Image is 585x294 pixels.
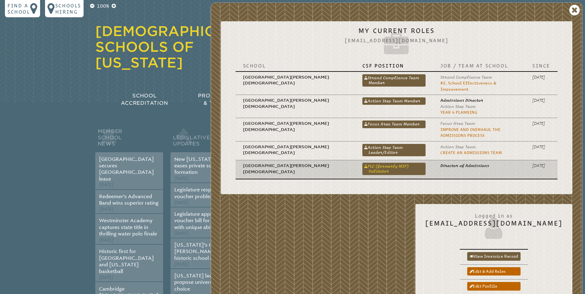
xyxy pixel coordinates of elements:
[440,110,477,115] a: Year 4 planning
[243,163,348,175] p: [GEOGRAPHIC_DATA][PERSON_NAME][DEMOGRAPHIC_DATA]
[467,252,521,260] a: View inservice record
[243,120,348,133] p: [GEOGRAPHIC_DATA][PERSON_NAME][DEMOGRAPHIC_DATA]
[362,74,426,87] a: Strand Compliance Team Member
[532,97,550,103] p: [DATE]
[425,210,562,219] span: Logged in as
[362,63,426,69] p: CSF Position
[243,144,348,156] p: [GEOGRAPHIC_DATA][PERSON_NAME][DEMOGRAPHIC_DATA]
[99,156,154,182] a: [GEOGRAPHIC_DATA] secures [GEOGRAPHIC_DATA] lease
[174,156,225,175] a: New [US_STATE] law eases private school formation
[243,74,348,86] p: [GEOGRAPHIC_DATA][PERSON_NAME][DEMOGRAPHIC_DATA]
[440,163,517,169] p: Director of Admissions
[440,121,475,126] span: Focus Area Team
[532,120,550,126] p: [DATE]
[425,210,562,240] h2: [EMAIL_ADDRESS][DOMAIN_NAME]
[121,93,168,106] span: School Accreditation
[243,63,348,69] p: School
[532,74,550,80] p: [DATE]
[440,104,476,109] span: Action Step Team
[174,187,229,199] a: Legislature responds to voucher problems
[440,97,517,103] p: Admissions Director
[99,194,159,206] a: Redeemer’s Advanced Band wins superior rating
[440,75,492,80] span: Strand Compliance Team
[362,163,426,175] a: PLC (formerly MIP) Validator
[7,2,30,15] p: Find a school
[467,282,521,290] a: Edit profile
[362,120,426,128] a: Focus Area Team Member
[440,127,501,138] a: Improve and Overhaul the Admissions Process
[174,200,189,205] span: [DATE]
[99,238,113,243] span: [DATE]
[243,97,348,109] p: [GEOGRAPHIC_DATA][PERSON_NAME][DEMOGRAPHIC_DATA]
[95,127,163,152] h2: Member School News
[532,63,550,69] p: Since
[532,163,550,169] p: [DATE]
[99,218,157,237] a: Westminster Academy captures state title in thrilling water polo finale
[174,262,189,267] span: [DATE]
[362,144,426,156] a: Action Step Team Leader/Editor
[467,267,521,276] a: Edit & add roles
[440,150,502,155] a: Create an Admissions Team
[55,2,81,15] p: Schools Hiring
[231,27,562,58] h2: My Current Roles
[440,81,496,91] a: #2. School Effectiveness & Improvement
[174,176,189,181] span: [DATE]
[532,144,550,150] p: [DATE]
[198,93,288,106] span: Professional Development & Teacher Certification
[174,231,189,236] span: [DATE]
[440,145,476,149] span: Action Step Team
[96,2,110,10] p: 100%
[99,207,113,212] span: [DATE]
[174,273,233,292] a: [US_STATE] lawmakers propose universal school choice
[99,248,154,274] a: Historic first for [GEOGRAPHIC_DATA] and [US_STATE] basketball
[440,63,517,69] p: Job / Team at School
[174,211,232,230] a: Legislature approves voucher bill for students with unique abilities
[99,275,113,280] span: [DATE]
[362,97,426,105] a: Action Step Team Member
[171,127,238,152] h2: Legislative Updates
[95,23,270,71] a: [DEMOGRAPHIC_DATA] Schools of [US_STATE]
[174,242,234,261] a: [US_STATE]’s Governor [PERSON_NAME] signs historic school choice bill
[99,182,113,188] span: [DATE]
